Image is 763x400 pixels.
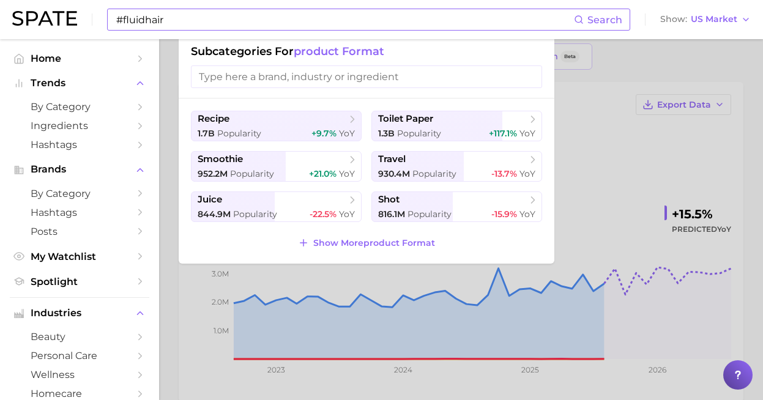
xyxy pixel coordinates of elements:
[10,304,149,322] button: Industries
[10,327,149,346] a: beauty
[519,168,535,179] span: YoY
[397,128,441,139] span: Popularity
[295,234,437,251] button: Show Moreproduct format
[31,120,128,131] span: Ingredients
[31,308,128,319] span: Industries
[519,128,535,139] span: YoY
[31,226,128,237] span: Posts
[378,113,433,125] span: toilet paper
[31,388,128,399] span: homecare
[294,45,384,58] span: product format
[491,209,517,220] span: -15.9%
[378,194,400,206] span: shot
[191,111,362,141] button: recipe1.7b Popularity+9.7% YoY
[10,203,149,222] a: Hashtags
[408,209,452,220] span: Popularity
[313,238,435,248] span: Show More product format
[339,128,355,139] span: YoY
[10,116,149,135] a: Ingredients
[309,168,337,179] span: +21.0%
[310,209,337,220] span: -22.5%
[10,160,149,179] button: Brands
[378,154,406,165] span: travel
[198,209,231,220] span: 844.9m
[10,49,149,68] a: Home
[371,191,542,222] button: shot816.1m Popularity-15.9% YoY
[10,365,149,384] a: wellness
[12,11,77,26] img: SPATE
[371,151,542,182] button: travel930.4m Popularity-13.7% YoY
[31,331,128,343] span: beauty
[378,168,410,179] span: 930.4m
[31,276,128,287] span: Spotlight
[191,151,362,182] button: smoothie952.2m Popularity+21.0% YoY
[10,247,149,266] a: My Watchlist
[587,14,622,26] span: Search
[31,78,128,89] span: Trends
[339,168,355,179] span: YoY
[10,135,149,154] a: Hashtags
[339,209,355,220] span: YoY
[191,45,542,58] h1: Subcategories for
[217,128,261,139] span: Popularity
[31,350,128,361] span: personal care
[371,111,542,141] button: toilet paper1.3b Popularity+117.1% YoY
[660,16,687,23] span: Show
[412,168,456,179] span: Popularity
[10,346,149,365] a: personal care
[10,97,149,116] a: by Category
[191,65,542,88] input: Type here a brand, industry or ingredient
[115,9,574,30] input: Search here for a brand, industry, or ingredient
[657,12,754,28] button: ShowUS Market
[10,272,149,291] a: Spotlight
[198,113,229,125] span: recipe
[10,222,149,241] a: Posts
[519,209,535,220] span: YoY
[31,53,128,64] span: Home
[198,168,228,179] span: 952.2m
[233,209,277,220] span: Popularity
[230,168,274,179] span: Popularity
[31,207,128,218] span: Hashtags
[31,251,128,262] span: My Watchlist
[191,191,362,222] button: juice844.9m Popularity-22.5% YoY
[489,128,517,139] span: +117.1%
[31,369,128,380] span: wellness
[31,139,128,150] span: Hashtags
[31,101,128,113] span: by Category
[10,184,149,203] a: by Category
[378,128,395,139] span: 1.3b
[198,128,215,139] span: 1.7b
[311,128,337,139] span: +9.7%
[198,154,243,165] span: smoothie
[31,164,128,175] span: Brands
[378,209,405,220] span: 816.1m
[691,16,737,23] span: US Market
[31,188,128,199] span: by Category
[198,194,222,206] span: juice
[10,74,149,92] button: Trends
[491,168,517,179] span: -13.7%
